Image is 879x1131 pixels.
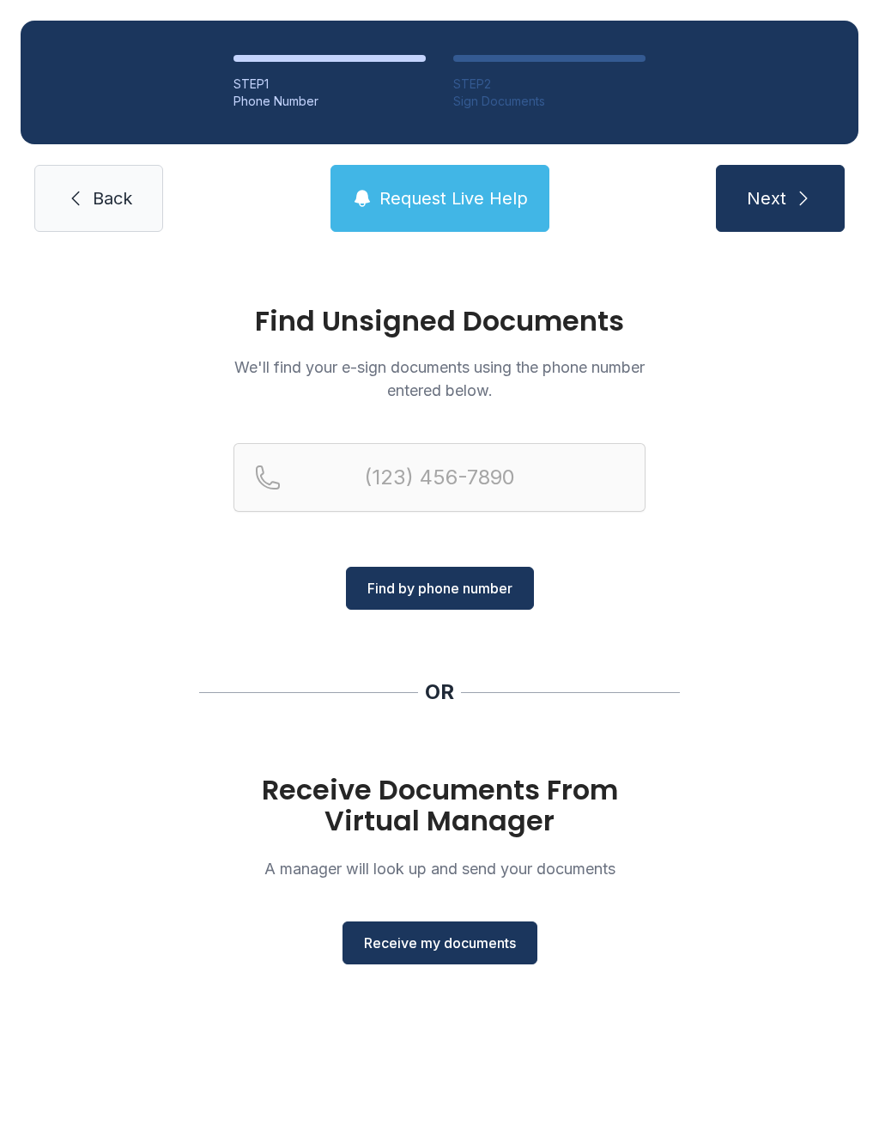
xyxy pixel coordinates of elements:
span: Back [93,186,132,210]
span: Receive my documents [364,933,516,953]
p: We'll find your e-sign documents using the phone number entered below. [233,356,646,402]
div: STEP 2 [453,76,646,93]
div: Phone Number [233,93,426,110]
input: Reservation phone number [233,443,646,512]
span: Request Live Help [379,186,528,210]
span: Find by phone number [367,578,512,599]
span: Next [747,186,786,210]
h1: Receive Documents From Virtual Manager [233,775,646,836]
div: STEP 1 [233,76,426,93]
h1: Find Unsigned Documents [233,307,646,335]
div: OR [425,678,454,706]
p: A manager will look up and send your documents [233,857,646,880]
div: Sign Documents [453,93,646,110]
